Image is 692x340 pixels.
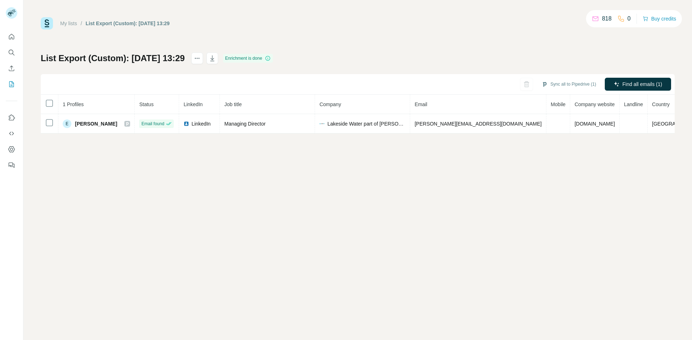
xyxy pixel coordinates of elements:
[63,101,84,107] span: 1 Profiles
[183,101,203,107] span: LinkedIn
[627,14,631,23] p: 0
[319,101,341,107] span: Company
[624,101,643,107] span: Landline
[41,17,53,30] img: Surfe Logo
[224,121,265,127] span: Managing Director
[575,101,615,107] span: Company website
[63,119,71,128] div: E
[223,54,273,63] div: Enrichment is done
[6,30,17,43] button: Quick start
[139,101,154,107] span: Status
[6,78,17,91] button: My lists
[191,120,210,127] span: LinkedIn
[551,101,565,107] span: Mobile
[605,78,671,91] button: Find all emails (1)
[41,53,185,64] h1: List Export (Custom): [DATE] 13:29
[414,121,541,127] span: [PERSON_NAME][EMAIL_ADDRESS][DOMAIN_NAME]
[652,101,670,107] span: Country
[602,14,612,23] p: 818
[537,79,601,90] button: Sync all to Pipedrive (1)
[414,101,427,107] span: Email
[6,62,17,75] button: Enrich CSV
[319,121,325,127] img: company-logo
[622,81,662,88] span: Find all emails (1)
[81,20,82,27] li: /
[75,120,117,127] span: [PERSON_NAME]
[575,121,615,127] span: [DOMAIN_NAME]
[327,120,405,127] span: Lakeside Water part of [PERSON_NAME]
[6,46,17,59] button: Search
[643,14,676,24] button: Buy credits
[6,143,17,156] button: Dashboard
[6,159,17,172] button: Feedback
[141,121,164,127] span: Email found
[183,121,189,127] img: LinkedIn logo
[6,111,17,124] button: Use Surfe on LinkedIn
[60,21,77,26] a: My lists
[224,101,241,107] span: Job title
[191,53,203,64] button: actions
[6,127,17,140] button: Use Surfe API
[86,20,170,27] div: List Export (Custom): [DATE] 13:29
